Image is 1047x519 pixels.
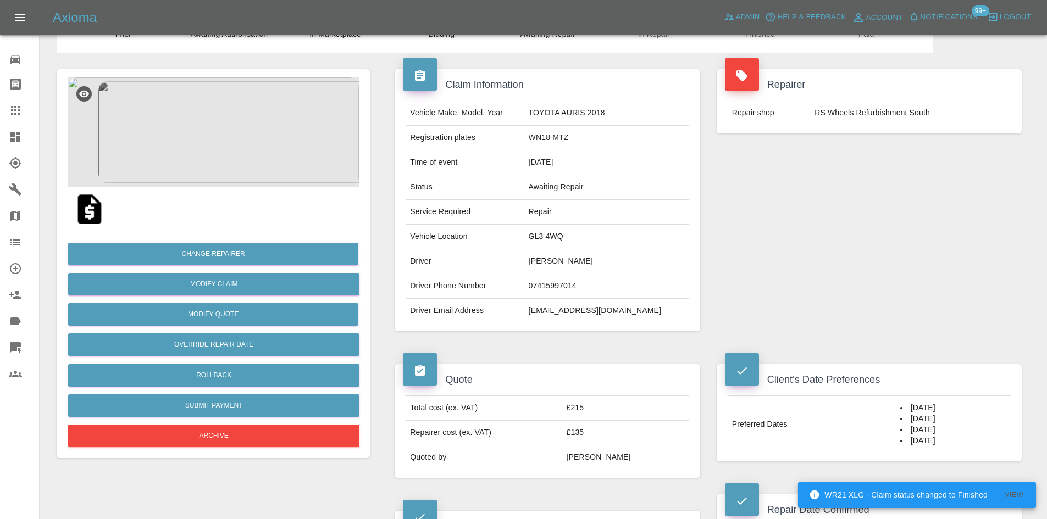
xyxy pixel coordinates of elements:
[562,445,689,470] td: [PERSON_NAME]
[524,175,689,200] td: Awaiting Repair
[406,445,562,470] td: Quoted by
[524,225,689,249] td: GL3 4WQ
[921,11,978,24] span: Notifications
[906,9,980,26] button: Notifications
[810,101,1011,125] td: RS Wheels Refurbishment South
[406,249,524,274] td: Driver
[721,9,763,26] a: Admin
[406,126,524,150] td: Registration plates
[736,11,760,24] span: Admin
[406,101,524,126] td: Vehicle Make, Model, Year
[53,9,97,26] h5: Axioma
[900,414,1006,425] li: [DATE]
[524,150,689,175] td: [DATE]
[524,126,689,150] td: WN18 MTZ
[762,9,849,26] button: Help & Feedback
[809,485,988,505] div: WR21 XLG - Claim status changed to Finished
[7,4,33,31] button: Open drawer
[524,249,689,274] td: [PERSON_NAME]
[406,396,562,421] td: Total cost (ex. VAT)
[68,394,359,417] button: Submit Payment
[900,403,1006,414] li: [DATE]
[403,77,691,92] h4: Claim Information
[866,12,903,24] span: Account
[524,299,689,323] td: [EMAIL_ADDRESS][DOMAIN_NAME]
[972,5,989,16] span: 99+
[725,372,1013,387] h4: Client's Date Preferences
[68,303,358,326] button: Modify Quote
[68,77,359,187] img: b77004ed-3610-49d8-9a7d-fab5a20ec3a2
[900,436,1006,447] li: [DATE]
[849,9,906,26] a: Account
[68,333,359,356] button: Override Repair Date
[68,364,359,387] button: Rollback
[1000,11,1031,24] span: Logout
[406,274,524,299] td: Driver Phone Number
[900,425,1006,436] li: [DATE]
[524,101,689,126] td: TOYOTA AURIS 2018
[406,175,524,200] td: Status
[728,101,811,125] td: Repair shop
[406,299,524,323] td: Driver Email Address
[524,200,689,225] td: Repair
[996,487,1032,504] button: View
[403,372,691,387] h4: Quote
[406,200,524,225] td: Service Required
[406,150,524,175] td: Time of event
[68,425,359,447] button: Archive
[725,77,1013,92] h4: Repairer
[406,421,562,445] td: Repairer cost (ex. VAT)
[562,396,689,421] td: £215
[777,11,846,24] span: Help & Feedback
[68,273,359,295] a: Modify Claim
[562,421,689,445] td: £135
[68,243,358,265] button: Change Repairer
[406,225,524,249] td: Vehicle Location
[72,192,107,227] img: qt_1S3F3sA4aDea5wMjEkeApYH1
[985,9,1034,26] button: Logout
[524,274,689,299] td: 07415997014
[728,396,896,453] td: Preferred Dates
